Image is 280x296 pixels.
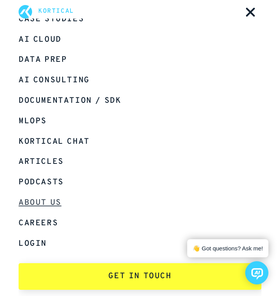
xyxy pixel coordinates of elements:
[19,50,261,70] a: Data Prep
[19,234,261,254] a: Login
[19,172,261,193] a: Podcasts
[19,111,261,132] a: MLOps
[19,213,261,234] a: Careers
[19,30,261,50] a: AI Cloud
[19,132,261,152] a: Kortical Chat
[38,7,74,17] a: Kortical
[22,266,258,287] a: Get in touch
[19,70,261,91] a: AI Consulting
[19,193,261,213] a: About Us
[19,152,261,172] a: Articles
[19,91,261,111] a: Documentation / SDK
